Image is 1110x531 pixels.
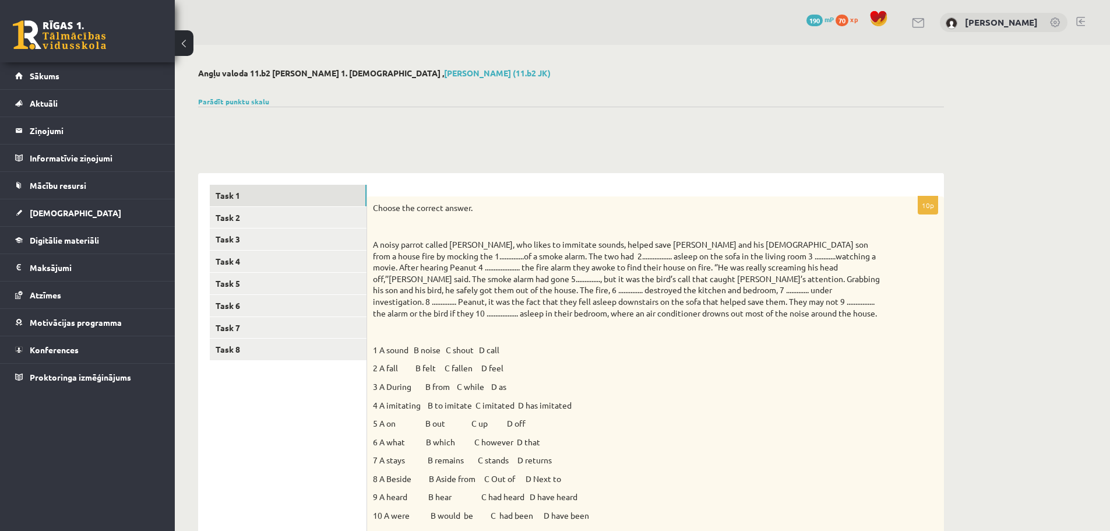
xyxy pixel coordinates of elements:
a: [PERSON_NAME] [965,16,1038,28]
span: Konferences [30,344,79,355]
p: 4 A imitating B to imitate C imitated D has imitated [373,400,880,412]
a: Digitālie materiāli [15,227,160,254]
a: Proktoringa izmēģinājums [15,364,160,391]
p: 6 A what B which C however D that [373,437,880,448]
span: Atzīmes [30,290,61,300]
a: Konferences [15,336,160,363]
h2: Angļu valoda 11.b2 [PERSON_NAME] 1. [DEMOGRAPHIC_DATA] , [198,68,944,78]
p: A noisy parrot called [PERSON_NAME], who likes to immitate sounds, helped save [PERSON_NAME] and ... [373,239,880,319]
a: Task 8 [210,339,367,360]
p: 5 A on B out C up D off [373,418,880,430]
legend: Ziņojumi [30,117,160,144]
p: 3 A During B from C while D as [373,381,880,393]
span: Sākums [30,71,59,81]
a: Ziņojumi [15,117,160,144]
legend: Maksājumi [30,254,160,281]
a: [PERSON_NAME] (11.b2 JK) [444,68,551,78]
a: Task 3 [210,228,367,250]
a: Rīgas 1. Tālmācības vidusskola [13,20,106,50]
a: Mācību resursi [15,172,160,199]
span: Proktoringa izmēģinājums [30,372,131,382]
span: 190 [806,15,823,26]
p: 1 A sound B noise C shout D call [373,344,880,356]
p: 10p [918,196,938,214]
a: Task 2 [210,207,367,228]
a: Task 7 [210,317,367,339]
a: 70 xp [836,15,864,24]
a: Aktuāli [15,90,160,117]
p: 10 A were B would be C had been D have been [373,510,880,522]
a: Atzīmes [15,282,160,308]
span: xp [850,15,858,24]
p: 9 A heard B hear C had heard D have heard [373,491,880,503]
p: 7 A stays B remains C stands D returns [373,455,880,466]
p: 2 A fall B felt C fallen D feel [373,363,880,374]
a: Sākums [15,62,160,89]
legend: Informatīvie ziņojumi [30,145,160,171]
a: Task 5 [210,273,367,294]
span: Motivācijas programma [30,317,122,328]
a: Parādīt punktu skalu [198,97,269,106]
span: Digitālie materiāli [30,235,99,245]
span: 70 [836,15,848,26]
span: Mācību resursi [30,180,86,191]
span: mP [824,15,834,24]
a: Informatīvie ziņojumi [15,145,160,171]
p: Choose the correct answer. [373,202,880,214]
a: Task 1 [210,185,367,206]
span: Aktuāli [30,98,58,108]
a: Task 6 [210,295,367,317]
a: [DEMOGRAPHIC_DATA] [15,199,160,226]
a: 190 mP [806,15,834,24]
a: Maksājumi [15,254,160,281]
a: Motivācijas programma [15,309,160,336]
span: [DEMOGRAPHIC_DATA] [30,208,121,218]
img: Markuss Orlovs [946,17,957,29]
a: Task 4 [210,251,367,272]
p: 8 A Beside B Aside from C Out of D Next to [373,473,880,485]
